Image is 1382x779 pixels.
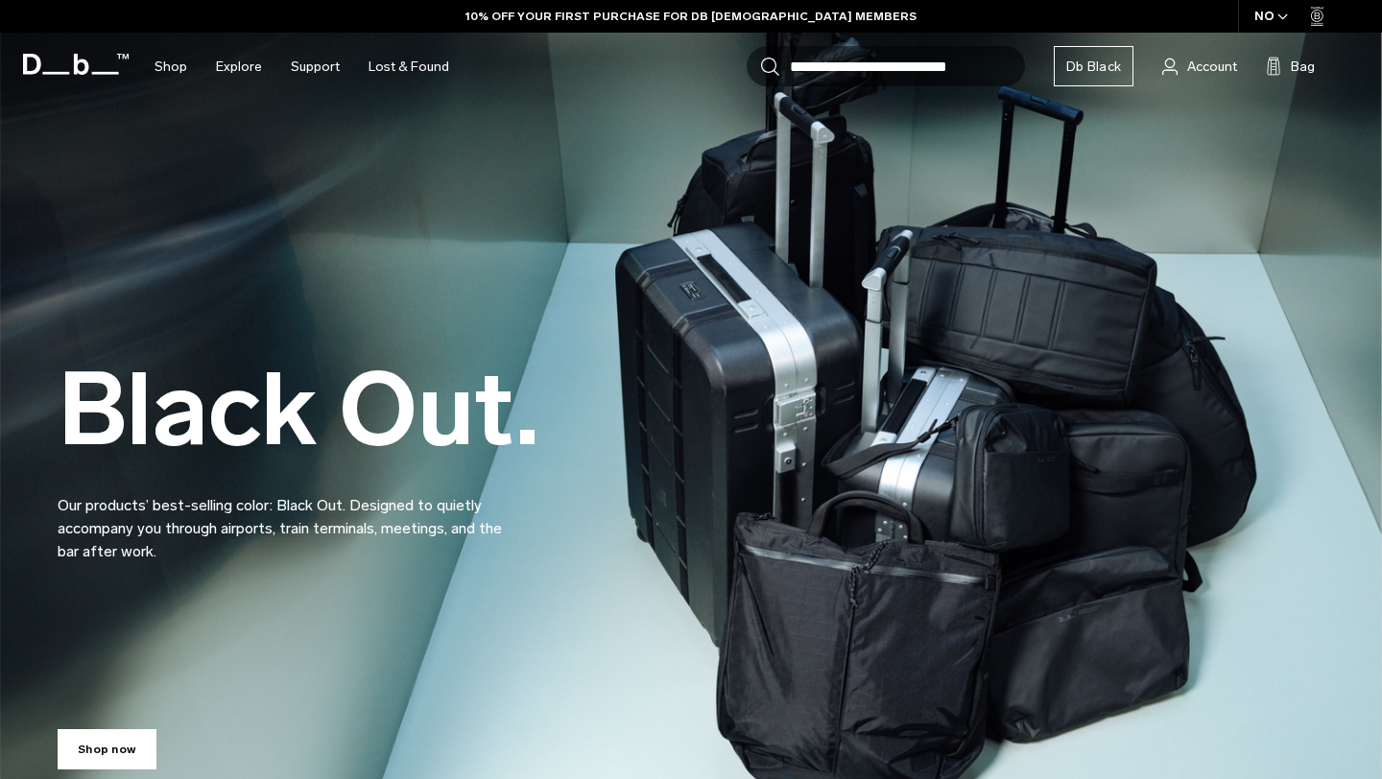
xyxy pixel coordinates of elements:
span: Account [1187,57,1237,77]
p: Our products’ best-selling color: Black Out. Designed to quietly accompany you through airports, ... [58,471,518,563]
a: Lost & Found [369,33,449,101]
a: Account [1162,55,1237,78]
a: Support [291,33,340,101]
h2: Black Out. [58,360,539,460]
span: Bag [1291,57,1315,77]
a: 10% OFF YOUR FIRST PURCHASE FOR DB [DEMOGRAPHIC_DATA] MEMBERS [465,8,917,25]
a: Db Black [1054,46,1133,86]
nav: Main Navigation [140,33,464,101]
a: Shop now [58,729,156,769]
a: Explore [216,33,262,101]
button: Bag [1266,55,1315,78]
a: Shop [155,33,187,101]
